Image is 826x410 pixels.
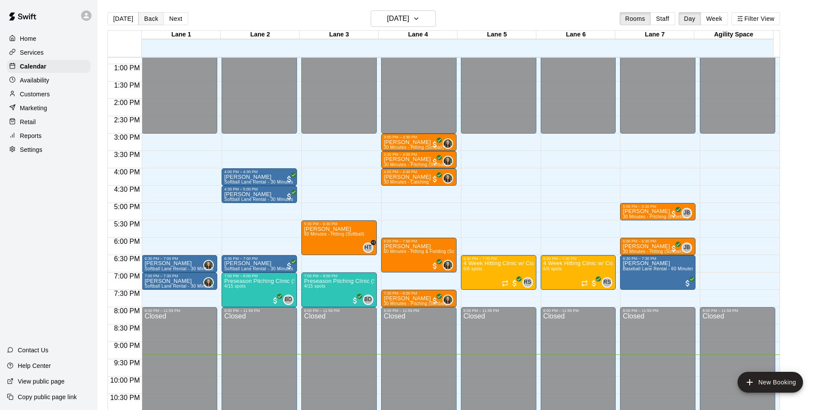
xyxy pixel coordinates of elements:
p: Home [20,34,36,43]
span: 60 Minutes - Hitting (Softball) [304,232,364,236]
div: 8:00 PM – 11:59 PM [464,308,534,313]
span: All customers have paid [431,296,439,305]
div: 6:30 PM – 7:00 PM: Ruth MacDonald [142,255,217,272]
div: 8:00 PM – 11:59 PM [543,308,614,313]
div: 6:00 PM – 6:30 PM [623,239,693,243]
div: 6:30 PM – 7:30 PM [543,256,614,261]
span: All customers have paid [351,296,359,305]
div: 8:00 PM – 11:59 PM [304,308,374,313]
span: Baseball Lane Rental - 60 Minutes [623,266,694,271]
div: Megan MacDonald [443,295,453,305]
span: All customers have paid [510,279,519,288]
a: Retail [7,115,91,128]
span: All customers have paid [285,192,294,201]
a: Settings [7,143,91,156]
span: 8:00 PM [112,307,142,315]
div: Megan MacDonald [203,260,214,270]
a: Calendar [7,60,91,73]
p: Retail [20,118,36,126]
span: Bryce Dahnert [366,295,373,305]
button: add [738,372,803,393]
span: 4:30 PM [112,186,142,193]
div: Agility Space [694,31,773,39]
span: 9:00 PM [112,342,142,349]
div: 8:00 PM – 11:59 PM [384,308,454,313]
span: 2:00 PM [112,99,142,106]
img: Megan MacDonald [444,295,452,304]
span: RS [604,278,611,287]
img: Megan MacDonald [444,261,452,269]
p: View public page [18,377,65,386]
span: 7:00 PM [112,272,142,280]
span: JB [684,209,690,217]
div: Lane 5 [457,31,536,39]
span: All customers have paid [431,262,439,270]
div: Lane 3 [300,31,379,39]
div: Hannah Thomas [363,243,373,253]
div: Lane 2 [221,31,300,39]
span: 6/6 spots filled [464,266,483,271]
div: 4:00 PM – 4:30 PM [224,170,294,174]
div: 7:00 PM – 8:00 PM [304,274,374,278]
div: Lane 6 [536,31,615,39]
h6: [DATE] [387,13,409,25]
p: Calendar [20,62,46,71]
button: Staff [650,12,675,25]
div: 5:00 PM – 5:30 PM: Xavier Thomas [620,203,695,220]
a: Reports [7,129,91,142]
div: Home [7,32,91,45]
span: Softball Lane Rental - 30 Minutes [224,197,293,202]
span: 10:30 PM [108,394,142,401]
span: Megan MacDonald [446,295,453,305]
span: 30 Minutes - Hitting (Softball) [384,145,444,150]
div: Ridge Staff [602,277,612,288]
div: 5:30 PM – 6:30 PM [304,222,374,226]
img: Megan MacDonald [204,261,213,269]
span: HT [365,243,372,252]
span: 4:00 PM [112,168,142,176]
div: Ridge Staff [522,277,533,288]
span: 30 Minutes - Pitching (Softball) [384,301,447,306]
div: 7:00 PM – 8:00 PM: Preseason Pitching Clinic (Softball) [222,272,297,307]
span: All customers have paid [669,210,678,218]
span: BD [284,295,292,304]
div: 3:00 PM – 3:30 PM [384,135,454,139]
span: Bryce Dahnert [287,295,294,305]
span: 7:30 PM [112,290,142,297]
div: Availability [7,74,91,87]
span: Recurring event [581,280,588,287]
button: Filter View [731,12,780,25]
div: Lane 4 [379,31,457,39]
div: Joseph Bauserman [682,243,692,253]
span: Megan MacDonald [446,156,453,166]
div: Megan MacDonald [443,138,453,149]
span: All customers have paid [683,279,692,288]
span: 1:00 PM [112,64,142,72]
div: 7:00 PM – 7:30 PM: Ruth MacDonald [142,272,217,290]
div: 3:30 PM – 4:00 PM: Ainsley Brisbin [381,151,457,168]
div: 7:00 PM – 8:00 PM: Preseason Pitching Clinic (Softball) [301,272,377,307]
div: Lane 1 [142,31,221,39]
span: 10:00 PM [108,377,142,384]
div: Marketing [7,102,91,115]
div: 6:30 PM – 7:30 PM [464,256,534,261]
div: 5:30 PM – 6:30 PM: Ruth MacDonald [301,220,377,255]
span: 3:00 PM [112,134,142,141]
div: 6:00 PM – 7:00 PM [384,239,454,243]
div: 6:30 PM – 7:00 PM [144,256,215,261]
span: 6:30 PM [112,255,142,262]
span: 2:30 PM [112,116,142,124]
span: 4/15 spots filled [304,284,325,289]
span: Recurring event [502,280,509,287]
div: 6:00 PM – 7:00 PM: Charlotte Leaskey [381,238,457,272]
div: Megan MacDonald [443,173,453,184]
span: BD [364,295,372,304]
span: 6:00 PM [112,238,142,245]
div: 5:00 PM – 5:30 PM [623,204,693,209]
button: Next [163,12,188,25]
span: Softball Lane Rental - 30 Minutes [224,266,293,271]
span: Megan MacDonald [446,138,453,149]
span: 60 Minutes - Hitting & Fielding (Softball) [384,249,466,254]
